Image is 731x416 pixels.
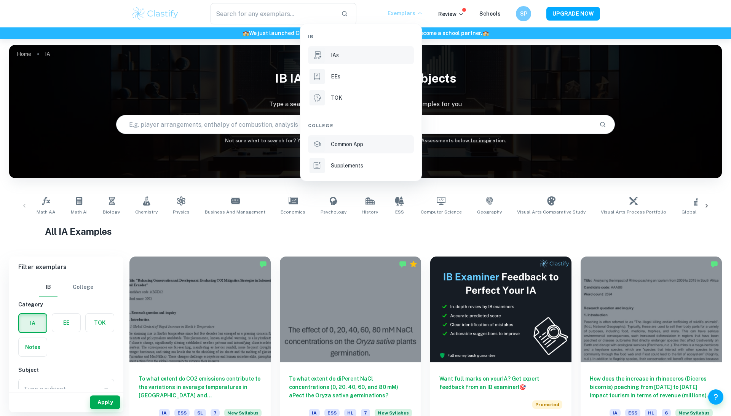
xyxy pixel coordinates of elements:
[308,122,334,129] span: College
[308,156,414,175] a: Supplements
[308,89,414,107] a: TOK
[331,140,363,148] p: Common App
[308,135,414,153] a: Common App
[331,72,340,81] p: EEs
[331,51,339,59] p: IAs
[331,94,342,102] p: TOK
[308,33,313,40] span: IB
[308,67,414,86] a: EEs
[308,46,414,64] a: IAs
[331,161,363,170] p: Supplements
